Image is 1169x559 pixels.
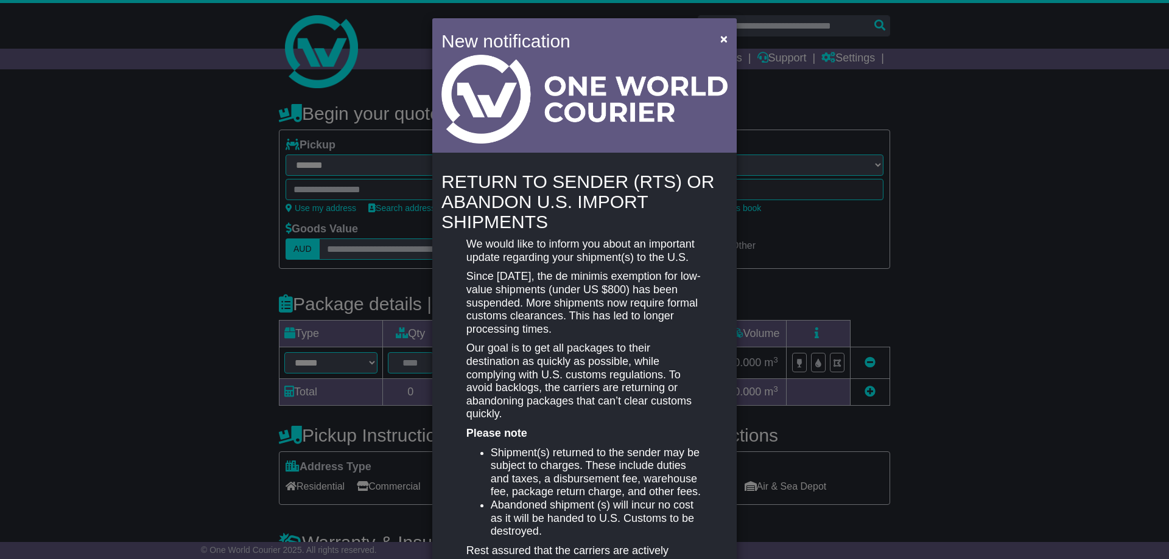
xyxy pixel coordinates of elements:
[441,55,728,144] img: Light
[441,27,703,55] h4: New notification
[466,427,527,439] strong: Please note
[441,172,728,232] h4: RETURN TO SENDER (RTS) OR ABANDON U.S. IMPORT SHIPMENTS
[720,32,728,46] span: ×
[714,26,734,51] button: Close
[466,342,703,421] p: Our goal is to get all packages to their destination as quickly as possible, while complying with...
[466,270,703,336] p: Since [DATE], the de minimis exemption for low-value shipments (under US $800) has been suspended...
[491,446,703,499] li: Shipment(s) returned to the sender may be subject to charges. These include duties and taxes, a d...
[491,499,703,538] li: Abandoned shipment (s) will incur no cost as it will be handed to U.S. Customs to be destroyed.
[466,238,703,264] p: We would like to inform you about an important update regarding your shipment(s) to the U.S.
